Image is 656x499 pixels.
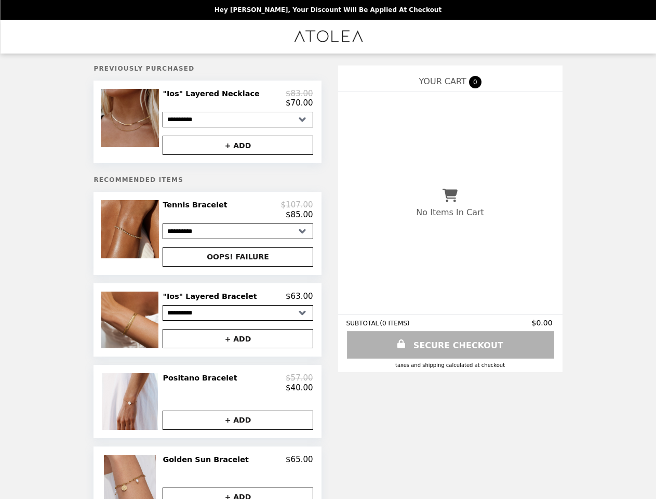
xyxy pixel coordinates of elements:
h5: Recommended Items [93,176,321,183]
span: SUBTOTAL [346,320,380,327]
img: "Ios" Layered Bracelet [101,292,160,348]
span: $0.00 [531,319,554,327]
p: $65.00 [286,455,313,464]
select: Select a product variant [163,224,313,239]
button: + ADD [163,329,313,348]
h2: Tennis Bracelet [163,200,231,209]
p: $85.00 [286,210,313,219]
img: Tennis Bracelet [101,200,162,258]
h5: Previously Purchased [93,65,321,72]
select: Select a product variant [163,112,313,127]
img: Brand Logo [292,26,364,47]
p: $83.00 [286,89,313,98]
img: Positano Bracelet [102,373,160,429]
p: $63.00 [286,292,313,301]
p: Hey [PERSON_NAME], your discount will be applied at checkout [215,6,441,14]
p: $70.00 [286,98,313,108]
button: + ADD [163,411,313,430]
button: + ADD [163,136,313,155]
button: OOPS! FAILURE [163,247,313,267]
p: $40.00 [286,383,313,392]
p: $57.00 [286,373,313,383]
h2: "Ios" Layered Necklace [163,89,263,98]
div: Taxes and Shipping calculated at checkout [346,362,554,368]
span: YOUR CART [419,76,466,86]
span: 0 [469,76,481,88]
p: No Items In Cart [416,207,484,217]
span: ( 0 ITEMS ) [380,320,409,327]
h2: Golden Sun Bracelet [163,455,252,464]
h2: Positano Bracelet [163,373,241,383]
select: Select a product variant [163,305,313,321]
p: $107.00 [281,200,313,209]
img: "Ios" Layered Necklace [101,89,162,147]
h2: "Ios" Layered Bracelet [163,292,261,301]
